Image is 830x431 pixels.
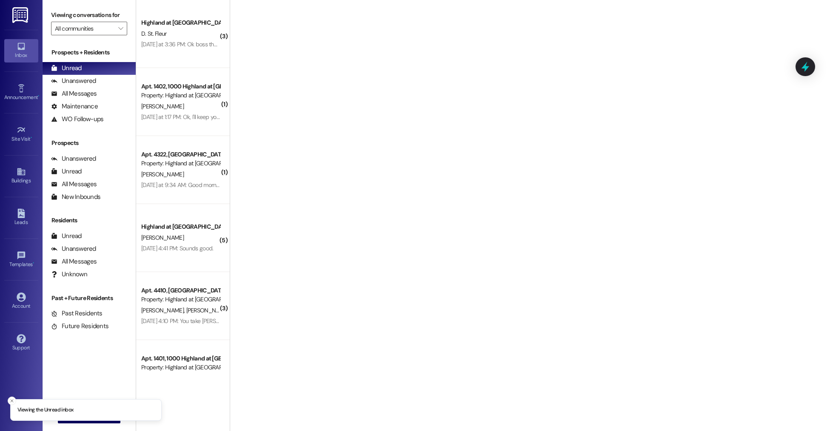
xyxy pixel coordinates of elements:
div: Apt. 4410, [GEOGRAPHIC_DATA] at [GEOGRAPHIC_DATA] [141,286,220,295]
div: [DATE] at 3:36 PM: Ok boss thank you [141,40,233,48]
div: Prospects + Residents [43,48,136,57]
a: Inbox [4,39,38,62]
p: Viewing the Unread inbox [17,406,73,414]
span: • [31,135,32,141]
a: Account [4,290,38,313]
div: Apt. 4322, [GEOGRAPHIC_DATA] at [GEOGRAPHIC_DATA] [141,150,220,159]
a: Templates • [4,248,38,271]
a: Leads [4,206,38,229]
div: Property: Highland at [GEOGRAPHIC_DATA] [141,295,220,304]
a: Buildings [4,164,38,187]
div: Prospects [43,139,136,147]
div: Apt. 1402, 1000 Highland at [GEOGRAPHIC_DATA] [141,82,220,91]
span: • [38,93,39,99]
span: [PERSON_NAME] [141,234,184,241]
span: [PERSON_NAME] [141,102,184,110]
i:  [118,25,123,32]
span: [PERSON_NAME] [141,306,186,314]
div: Unanswered [51,244,96,253]
span: [PERSON_NAME] [186,306,229,314]
div: Highland at [GEOGRAPHIC_DATA] [141,18,220,27]
img: ResiDesk Logo [12,7,30,23]
label: Viewing conversations for [51,9,127,22]
div: Unread [51,232,82,241]
div: [DATE] 4:41 PM: Sounds good. [141,244,213,252]
div: WO Follow-ups [51,115,103,124]
div: All Messages [51,257,97,266]
div: Unanswered [51,77,96,85]
div: Residents [43,216,136,225]
div: Property: Highland at [GEOGRAPHIC_DATA] [141,363,220,372]
div: All Messages [51,180,97,189]
span: • [33,260,34,266]
a: Support [4,332,38,354]
div: Future Residents [51,322,108,331]
div: [DATE] 4:10 PM: You take [PERSON_NAME] home with you [141,317,282,325]
div: Past + Future Residents [43,294,136,303]
div: Property: Highland at [GEOGRAPHIC_DATA] [141,159,220,168]
div: New Inbounds [51,193,100,201]
span: [PERSON_NAME] [141,170,184,178]
div: Past Residents [51,309,103,318]
div: Maintenance [51,102,98,111]
button: Close toast [8,397,16,405]
div: All Messages [51,89,97,98]
a: Site Visit • [4,123,38,146]
div: Unread [51,167,82,176]
div: Unread [51,64,82,73]
div: Unknown [51,270,87,279]
div: Property: Highland at [GEOGRAPHIC_DATA] [141,91,220,100]
input: All communities [55,22,114,35]
div: [DATE] at 1:17 PM: Ok, I'll keep you opted in. Thanks! [141,113,263,121]
span: D. St. Fleur [141,30,167,37]
div: Highland at [GEOGRAPHIC_DATA] [141,222,220,231]
div: Apt. 1401, 1000 Highland at [GEOGRAPHIC_DATA] [141,354,220,363]
div: Unanswered [51,154,96,163]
